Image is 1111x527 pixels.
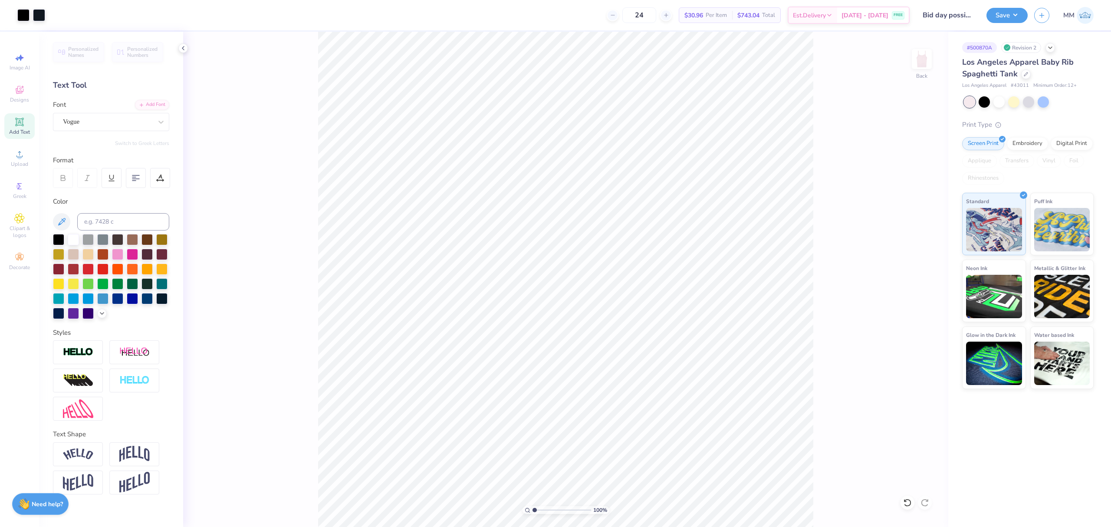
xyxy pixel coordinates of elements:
img: Water based Ink [1034,342,1090,385]
img: 3d Illusion [63,374,93,388]
img: Glow in the Dark Ink [966,342,1022,385]
div: Transfers [999,155,1034,168]
span: # 43011 [1011,82,1029,89]
label: Font [53,100,66,110]
input: Untitled Design [916,7,980,24]
span: Total [762,11,775,20]
img: Back [913,50,930,68]
div: Print Type [962,120,1094,130]
img: Negative Space [119,375,150,385]
span: Per Item [706,11,727,20]
div: Revision 2 [1001,42,1041,53]
img: Flag [63,474,93,491]
span: Designs [10,96,29,103]
strong: Need help? [32,500,63,508]
span: Metallic & Glitter Ink [1034,263,1085,273]
span: Los Angeles Apparel [962,82,1006,89]
span: Personalized Names [68,46,99,58]
div: Screen Print [962,137,1004,150]
span: Neon Ink [966,263,987,273]
div: Vinyl [1037,155,1061,168]
div: Digital Print [1051,137,1093,150]
span: Decorate [9,264,30,271]
input: e.g. 7428 c [77,213,169,231]
img: Mariah Myssa Salurio [1077,7,1094,24]
div: Styles [53,328,169,338]
span: $743.04 [737,11,759,20]
span: Minimum Order: 12 + [1033,82,1077,89]
span: Add Text [9,128,30,135]
img: Puff Ink [1034,208,1090,251]
span: Greek [13,193,26,200]
img: Standard [966,208,1022,251]
span: Est. Delivery [793,11,826,20]
span: Water based Ink [1034,330,1074,339]
div: Text Shape [53,429,169,439]
div: Color [53,197,169,207]
span: FREE [894,12,903,18]
img: Free Distort [63,399,93,418]
span: Standard [966,197,989,206]
div: # 500870A [962,42,997,53]
div: Rhinestones [962,172,1004,185]
span: Puff Ink [1034,197,1052,206]
div: Embroidery [1007,137,1048,150]
div: Foil [1064,155,1084,168]
img: Stroke [63,347,93,357]
span: Glow in the Dark Ink [966,330,1016,339]
span: Image AI [10,64,30,71]
div: Applique [962,155,997,168]
span: Personalized Numbers [127,46,158,58]
div: Text Tool [53,79,169,91]
span: MM [1063,10,1075,20]
span: [DATE] - [DATE] [841,11,888,20]
span: Clipart & logos [4,225,35,239]
img: Shadow [119,347,150,358]
div: Add Font [135,100,169,110]
input: – – [622,7,656,23]
span: 100 % [593,506,607,514]
img: Arch [119,446,150,462]
div: Back [916,72,927,80]
span: Los Angeles Apparel Baby Rib Spaghetti Tank [962,57,1074,79]
a: MM [1063,7,1094,24]
div: Format [53,155,170,165]
button: Switch to Greek Letters [115,140,169,147]
img: Arc [63,448,93,460]
span: $30.96 [684,11,703,20]
img: Metallic & Glitter Ink [1034,275,1090,318]
span: Upload [11,161,28,168]
button: Save [986,8,1028,23]
img: Neon Ink [966,275,1022,318]
img: Rise [119,472,150,493]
